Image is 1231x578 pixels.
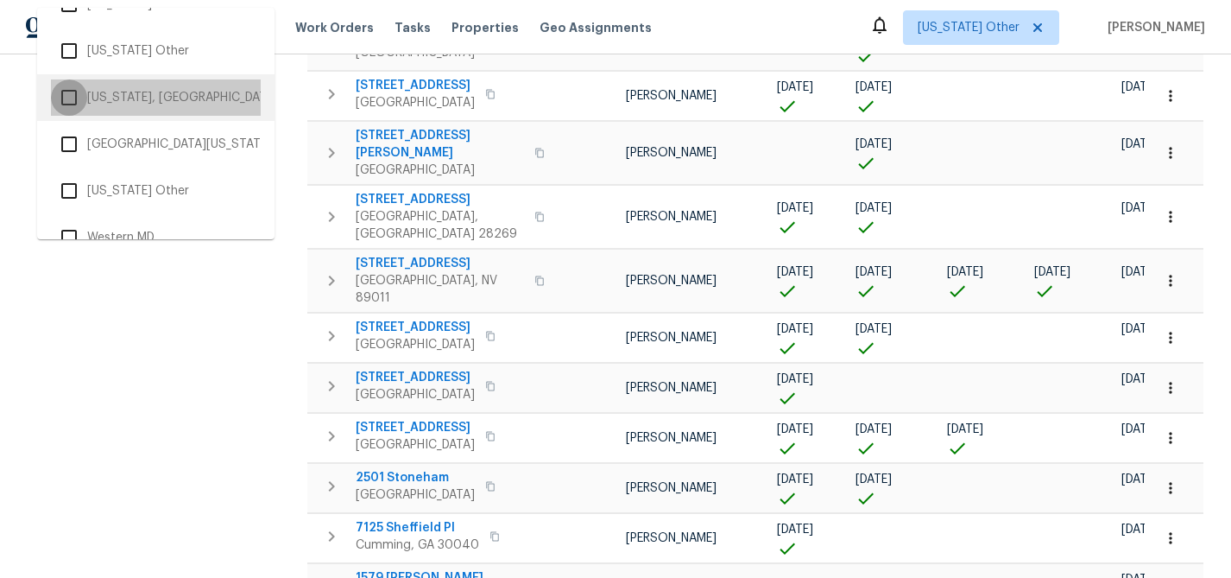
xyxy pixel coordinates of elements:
[356,319,475,336] span: [STREET_ADDRESS]
[356,436,475,454] span: [GEOGRAPHIC_DATA]
[356,77,475,94] span: [STREET_ADDRESS]
[777,323,813,335] span: [DATE]
[777,81,813,93] span: [DATE]
[356,369,475,386] span: [STREET_ADDRESS]
[855,81,892,93] span: [DATE]
[1121,266,1158,278] span: [DATE]
[51,219,261,256] li: Western MD
[855,423,892,435] span: [DATE]
[777,524,813,536] span: [DATE]
[356,255,524,272] span: [STREET_ADDRESS]
[777,202,813,214] span: [DATE]
[626,211,717,223] span: [PERSON_NAME]
[1121,524,1158,536] span: [DATE]
[947,266,983,278] span: [DATE]
[777,266,813,278] span: [DATE]
[626,90,717,102] span: [PERSON_NAME]
[356,208,524,243] span: [GEOGRAPHIC_DATA], [GEOGRAPHIC_DATA] 28269
[356,419,475,436] span: [STREET_ADDRESS]
[356,127,524,162] span: [STREET_ADDRESS][PERSON_NAME]
[626,147,717,159] span: [PERSON_NAME]
[51,33,261,69] li: [US_STATE] Other
[356,94,475,111] span: [GEOGRAPHIC_DATA]
[1121,373,1158,385] span: [DATE]
[356,272,524,307] span: [GEOGRAPHIC_DATA], NV 89011
[1121,138,1158,150] span: [DATE]
[626,532,717,544] span: [PERSON_NAME]
[777,473,813,486] span: [DATE]
[855,138,892,150] span: [DATE]
[777,373,813,385] span: [DATE]
[777,423,813,435] span: [DATE]
[540,19,652,36] span: Geo Assignments
[855,473,892,486] span: [DATE]
[1121,473,1158,486] span: [DATE]
[855,266,892,278] span: [DATE]
[51,173,261,209] li: [US_STATE] Other
[1034,266,1070,278] span: [DATE]
[1121,81,1158,93] span: [DATE]
[855,323,892,335] span: [DATE]
[918,19,1020,36] span: [US_STATE] Other
[626,482,717,494] span: [PERSON_NAME]
[356,469,475,486] span: 2501 Stoneham
[947,423,983,435] span: [DATE]
[356,519,479,537] span: 7125 Sheffield Pl
[395,22,431,34] span: Tasks
[626,432,717,444] span: [PERSON_NAME]
[356,336,475,353] span: [GEOGRAPHIC_DATA]
[626,275,717,287] span: [PERSON_NAME]
[356,386,475,403] span: [GEOGRAPHIC_DATA]
[356,486,475,504] span: [GEOGRAPHIC_DATA]
[1121,323,1158,335] span: [DATE]
[356,537,479,554] span: Cumming, GA 30040
[626,382,717,394] span: [PERSON_NAME]
[51,126,261,162] li: [GEOGRAPHIC_DATA][US_STATE]
[51,79,261,116] li: [US_STATE], [GEOGRAPHIC_DATA]
[1121,202,1158,214] span: [DATE]
[356,162,524,179] span: [GEOGRAPHIC_DATA]
[626,332,717,344] span: [PERSON_NAME]
[855,202,892,214] span: [DATE]
[1121,423,1158,435] span: [DATE]
[1101,19,1205,36] span: [PERSON_NAME]
[451,19,519,36] span: Properties
[356,191,524,208] span: [STREET_ADDRESS]
[295,19,374,36] span: Work Orders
